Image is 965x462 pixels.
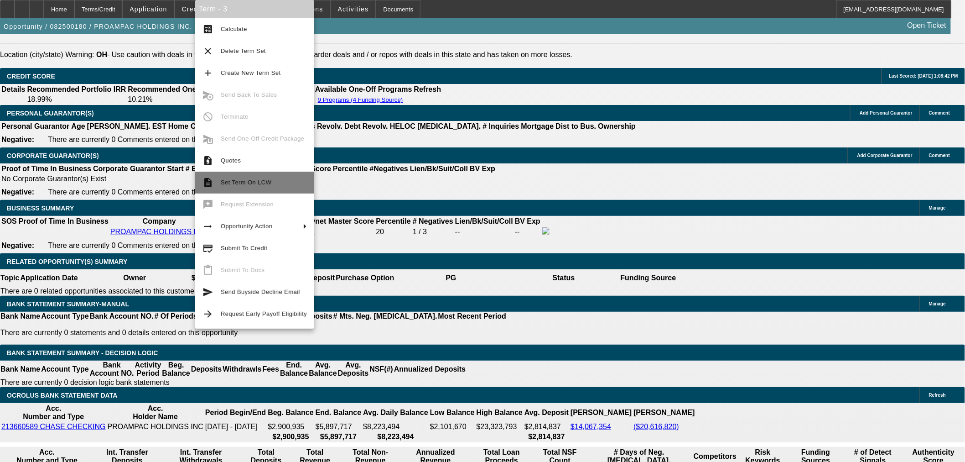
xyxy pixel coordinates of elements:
[7,349,158,357] span: Bank Statement Summary - Decision Logic
[18,217,109,226] th: Proof of Time In Business
[857,153,913,158] span: Add Corporate Guarantor
[167,165,183,173] b: Start
[221,26,247,32] span: Calculate
[455,227,514,237] td: --
[202,155,213,166] mat-icon: request_quote
[89,312,154,321] th: Bank Account NO.
[333,165,368,173] b: Percentile
[280,361,308,378] th: End. Balance
[135,361,162,378] th: Activity Period
[331,0,376,18] button: Activities
[7,392,117,399] span: OCROLUS BANK STATEMENT DATA
[123,0,174,18] button: Application
[1,188,34,196] b: Negative:
[71,122,85,130] b: Age
[267,432,314,441] th: $2,900,935
[41,361,89,378] th: Account Type
[363,404,429,421] th: Avg. Daily Balance
[556,122,597,130] b: Dist to Bus.
[929,301,946,306] span: Manage
[620,269,677,287] th: Funding Source
[143,217,176,225] b: Company
[7,205,74,212] span: BUSINESS SUMMARY
[202,46,213,57] mat-icon: clear
[202,68,213,79] mat-icon: add
[363,432,429,441] th: $8,223,494
[48,136,241,143] span: There are currently 0 Comments entered on this opportunity
[110,228,208,236] a: PROAMPAC HOLDINGS INC.
[333,312,438,321] th: # Mts. Neg. [MEDICAL_DATA].
[0,329,506,337] p: There are currently 0 statements and 0 details entered on this opportunity
[221,157,241,164] span: Quotes
[889,73,958,79] span: Last Scored: [DATE] 1:08:42 PM
[202,243,213,254] mat-icon: credit_score
[221,289,300,295] span: Send Buyside Decline Email
[267,422,314,431] td: $2,900,935
[363,422,429,431] td: $8,223,494
[315,404,362,421] th: End. Balance
[524,404,569,421] th: Avg. Deposit
[175,0,240,18] button: Credit Package
[317,122,361,130] b: Revolv. Debt
[476,404,523,421] th: High Balance
[267,404,314,421] th: Beg. Balance
[7,152,99,159] span: CORPORATE GUARANTOR(S)
[221,47,266,54] span: Delete Term Set
[1,404,106,421] th: Acc. Number and Type
[87,122,166,130] b: [PERSON_NAME]. EST
[524,422,569,431] td: $2,814,837
[20,269,78,287] th: Application Date
[107,422,204,431] td: PROAMPAC HOLDINGS INC
[127,95,224,104] td: 10.21%
[1,423,106,430] a: 213660589 CHASE CHECKING
[4,23,259,30] span: Opportunity / 082500180 / PROAMPAC HOLDINGS INC. / [PERSON_NAME]
[363,122,481,130] b: Revolv. HELOC [MEDICAL_DATA].
[302,228,315,236] a: 669
[26,95,126,104] td: 18.99%
[191,361,223,378] th: Deposits
[315,96,406,104] button: 9 Programs (4 Funding Source)
[221,223,273,230] span: Opportunity Action
[410,165,468,173] b: Lien/Bk/Suit/Coll
[130,5,167,13] span: Application
[302,217,374,225] b: Paynet Master Score
[430,422,475,431] td: $2,101,670
[41,312,89,321] th: Account Type
[202,177,213,188] mat-icon: description
[1,136,34,143] b: Negative:
[633,404,695,421] th: [PERSON_NAME]
[127,85,224,94] th: Recommended One Off IRR
[376,217,410,225] b: Percentile
[221,310,307,317] span: Request Early Payoff Eligibility
[455,217,513,225] b: Lien/Bk/Suit/Coll
[338,5,369,13] span: Activities
[48,188,241,196] span: There are currently 0 Comments entered on this opportunity
[205,404,266,421] th: Period Begin/End
[202,24,213,35] mat-icon: calculate
[521,122,554,130] b: Mortgage
[7,73,55,80] span: CREDIT SCORE
[78,269,191,287] th: Owner
[929,110,950,115] span: Comment
[96,51,107,58] b: OH
[308,361,337,378] th: Avg. Balance
[154,312,198,321] th: # Of Periods
[222,361,262,378] th: Withdrawls
[482,122,519,130] b: # Inquiries
[48,241,241,249] span: There are currently 0 Comments entered on this opportunity
[394,361,466,378] th: Annualized Deposits
[182,5,233,13] span: Credit Package
[89,361,135,378] th: Bank Account NO.
[508,269,620,287] th: Status
[860,110,913,115] span: Add Personal Guarantor
[414,85,442,94] th: Refresh
[929,153,950,158] span: Comment
[369,361,394,378] th: NSF(#)
[430,404,475,421] th: Low Balance
[7,110,94,117] span: PERSONAL GUARANTOR(S)
[315,85,413,94] th: Available One-Off Programs
[524,432,569,441] th: $2,814,837
[107,404,204,421] th: Acc. Holder Name
[221,245,267,252] span: Submit To Credit
[168,122,235,130] b: Home Owner Since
